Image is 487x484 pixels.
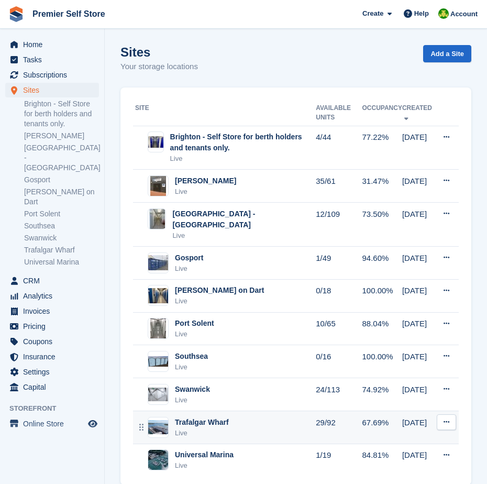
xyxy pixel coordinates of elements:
[23,416,86,431] span: Online Store
[316,170,362,203] td: 35/61
[175,318,214,329] div: Port Solent
[175,362,208,372] div: Live
[148,136,163,147] img: Image of Brighton - Self Store for berth holders and tenants only. site
[175,186,236,197] div: Live
[316,126,362,170] td: 4/44
[362,312,402,345] td: 88.04%
[362,411,402,444] td: 67.69%
[148,420,168,434] img: Image of Trafalgar Wharf site
[5,349,99,364] a: menu
[175,351,208,362] div: Southsea
[149,208,165,229] img: Image of Eastbourne - Sovereign Harbour site
[316,279,362,312] td: 0/18
[24,245,99,255] a: Trafalgar Wharf
[23,83,86,97] span: Sites
[24,187,99,207] a: [PERSON_NAME] on Dart
[402,170,437,203] td: [DATE]
[175,329,214,339] div: Live
[402,247,437,280] td: [DATE]
[24,99,99,129] a: Brighton - Self Store for berth holders and tenants only.
[5,319,99,334] a: menu
[316,345,362,378] td: 0/16
[5,380,99,394] a: menu
[402,203,437,247] td: [DATE]
[28,5,109,23] a: Premier Self Store
[133,100,316,126] th: Site
[23,365,86,379] span: Settings
[23,68,86,82] span: Subscriptions
[316,312,362,345] td: 10/65
[316,378,362,411] td: 24/113
[23,289,86,303] span: Analytics
[402,104,432,121] a: Created
[175,417,229,428] div: Trafalgar Wharf
[362,100,402,126] th: Occupancy
[316,203,362,247] td: 12/109
[402,345,437,378] td: [DATE]
[23,273,86,288] span: CRM
[316,411,362,444] td: 29/92
[175,285,264,296] div: [PERSON_NAME] on Dart
[5,273,99,288] a: menu
[362,8,383,19] span: Create
[175,384,210,395] div: Swanwick
[175,428,229,438] div: Live
[120,61,198,73] p: Your storage locations
[316,100,362,126] th: Available Units
[172,230,316,241] div: Live
[5,37,99,52] a: menu
[5,416,99,431] a: menu
[362,126,402,170] td: 77.22%
[5,68,99,82] a: menu
[316,247,362,280] td: 1/49
[9,403,104,414] span: Storefront
[148,356,168,367] img: Image of Southsea site
[23,304,86,318] span: Invoices
[362,170,402,203] td: 31.47%
[438,8,449,19] img: Millie Walcroft
[148,255,168,270] img: Image of Gosport site
[148,288,168,303] img: Image of Noss on Dart site
[402,126,437,170] td: [DATE]
[362,345,402,378] td: 100.00%
[5,289,99,303] a: menu
[5,334,99,349] a: menu
[5,52,99,67] a: menu
[23,334,86,349] span: Coupons
[402,444,437,476] td: [DATE]
[402,279,437,312] td: [DATE]
[362,279,402,312] td: 100.00%
[5,83,99,97] a: menu
[23,319,86,334] span: Pricing
[24,257,99,267] a: Universal Marina
[148,450,168,470] img: Image of Universal Marina site
[148,388,168,401] img: Image of Swanwick site
[24,175,99,185] a: Gosport
[150,318,166,339] img: Image of Port Solent site
[172,208,316,230] div: [GEOGRAPHIC_DATA] - [GEOGRAPHIC_DATA]
[414,8,429,19] span: Help
[24,209,99,219] a: Port Solent
[23,349,86,364] span: Insurance
[5,304,99,318] a: menu
[23,52,86,67] span: Tasks
[5,365,99,379] a: menu
[362,378,402,411] td: 74.92%
[23,380,86,394] span: Capital
[450,9,478,19] span: Account
[86,417,99,430] a: Preview store
[23,37,86,52] span: Home
[362,444,402,476] td: 84.81%
[170,153,316,164] div: Live
[175,460,234,471] div: Live
[402,378,437,411] td: [DATE]
[175,395,210,405] div: Live
[24,221,99,231] a: Southsea
[24,233,99,243] a: Swanwick
[175,252,203,263] div: Gosport
[423,45,471,62] a: Add a Site
[8,6,24,22] img: stora-icon-8386f47178a22dfd0bd8f6a31ec36ba5ce8667c1dd55bd0f319d3a0aa187defe.svg
[24,143,99,173] a: [GEOGRAPHIC_DATA] - [GEOGRAPHIC_DATA]
[175,296,264,306] div: Live
[402,411,437,444] td: [DATE]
